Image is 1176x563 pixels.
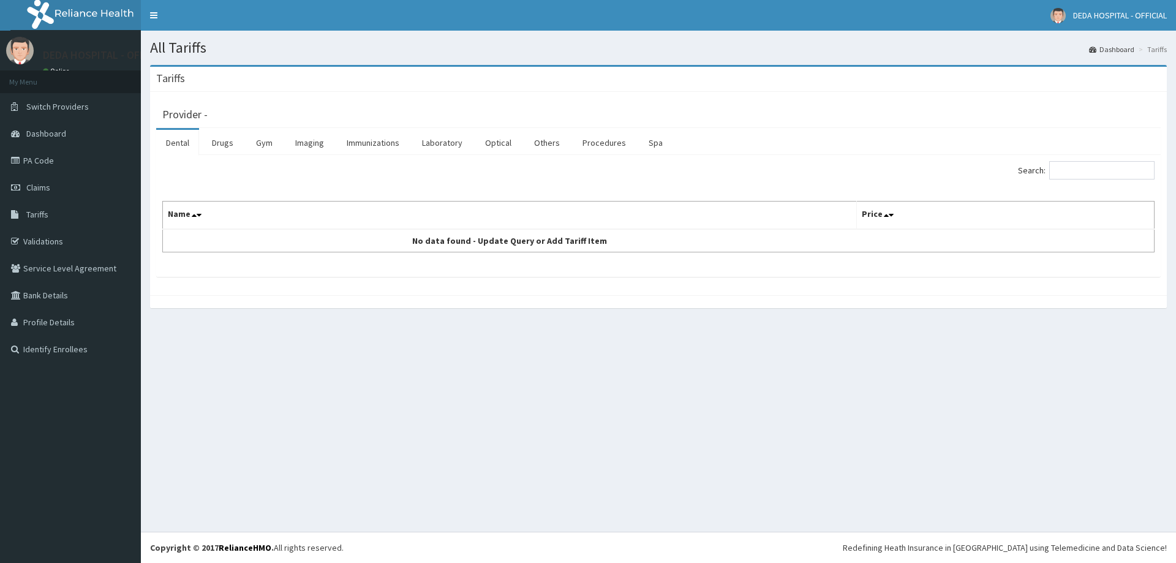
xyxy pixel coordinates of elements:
img: User Image [6,37,34,64]
h3: Provider - [162,109,208,120]
a: Spa [639,130,673,156]
input: Search: [1049,161,1155,179]
li: Tariffs [1136,44,1167,55]
a: Gym [246,130,282,156]
a: RelianceHMO [219,542,271,553]
p: DEDA HOSPITAL - OFFICIAL [43,50,169,61]
a: Laboratory [412,130,472,156]
a: Dashboard [1089,44,1134,55]
th: Price [857,202,1155,230]
div: Redefining Heath Insurance in [GEOGRAPHIC_DATA] using Telemedicine and Data Science! [843,542,1167,554]
a: Optical [475,130,521,156]
a: Imaging [285,130,334,156]
th: Name [163,202,857,230]
a: Dental [156,130,199,156]
span: Claims [26,182,50,193]
strong: Copyright © 2017 . [150,542,274,553]
a: Online [43,67,72,75]
td: No data found - Update Query or Add Tariff Item [163,229,857,252]
a: Others [524,130,570,156]
a: Immunizations [337,130,409,156]
h3: Tariffs [156,73,185,84]
a: Procedures [573,130,636,156]
label: Search: [1018,161,1155,179]
a: Drugs [202,130,243,156]
span: Dashboard [26,128,66,139]
span: DEDA HOSPITAL - OFFICIAL [1073,10,1167,21]
span: Switch Providers [26,101,89,112]
img: User Image [1050,8,1066,23]
span: Tariffs [26,209,48,220]
h1: All Tariffs [150,40,1167,56]
footer: All rights reserved. [141,532,1176,563]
